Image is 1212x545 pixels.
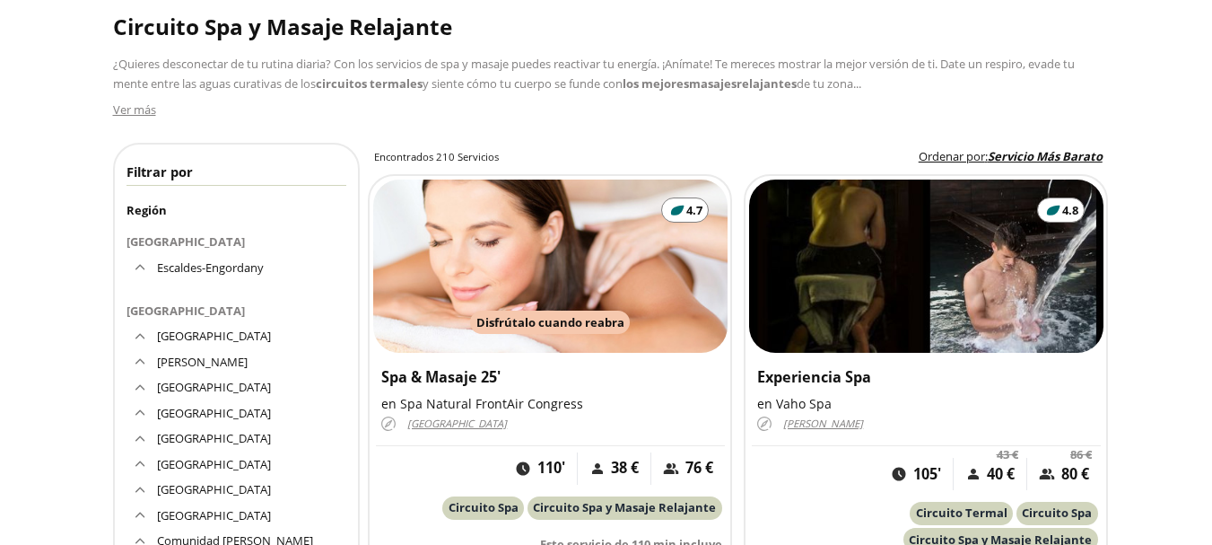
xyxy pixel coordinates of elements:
span: .. [856,75,861,92]
a: [GEOGRAPHIC_DATA] [157,456,271,472]
span: Disfrútalo cuando reabra [476,314,624,330]
span: ¿Quieres desconectar de tu rutina diaria? Con los servicios de spa y masaje puedes reactivar tu e... [113,56,1075,92]
a: [GEOGRAPHIC_DATA] [157,507,271,523]
span: 105' [913,464,941,485]
div: Circuito Spa y Masaje Relajante [113,13,1100,40]
span: [PERSON_NAME] [783,414,863,435]
h2: Encontrados 210 Servicios [374,150,499,164]
span: 86 € [1070,446,1092,464]
span: Circuito Spa [1022,505,1092,521]
b: masajes [689,75,737,92]
a: [PERSON_NAME] [157,354,248,370]
b: circuitos termales [316,75,423,92]
span: 4.8 [1062,202,1078,220]
span: 4.7 [686,202,702,220]
a: [GEOGRAPHIC_DATA] [157,481,271,497]
a: [GEOGRAPHIC_DATA] [157,430,271,446]
span: Circuito Spa y Masaje Relajante [533,499,716,515]
span: 40 € [987,464,1015,485]
span: Circuito Spa [449,499,519,515]
a: [GEOGRAPHIC_DATA] [157,328,271,344]
span: 76 € [685,458,713,479]
label: : [919,148,1103,166]
a: Escaldes-Engordany [157,259,264,276]
span: 110' [537,458,565,479]
b: los mejores relajantes [623,75,797,92]
span: Servicio Más Barato [988,148,1103,164]
p: en Spa Natural FrontAir Congress [381,394,719,414]
span: Ordenar por [919,148,985,164]
span: Filtrar por [126,163,193,180]
span: 43 € [997,446,1018,464]
button: Ver más [113,100,156,119]
span: 80 € [1061,464,1089,485]
h3: Experiencia Spa [757,367,1094,388]
span: 38 € [611,458,639,479]
h3: Spa & Masaje 25' [381,367,719,388]
span: [GEOGRAPHIC_DATA] [407,414,507,435]
p: [GEOGRAPHIC_DATA] [126,301,346,321]
span: Circuito Termal [916,505,1007,521]
a: [GEOGRAPHIC_DATA] [157,405,271,421]
span: Región [126,202,167,218]
p: en Vaho Spa [757,394,1094,414]
span: Ver más [113,101,156,118]
p: [GEOGRAPHIC_DATA] [126,232,346,251]
a: [GEOGRAPHIC_DATA] [157,379,271,395]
